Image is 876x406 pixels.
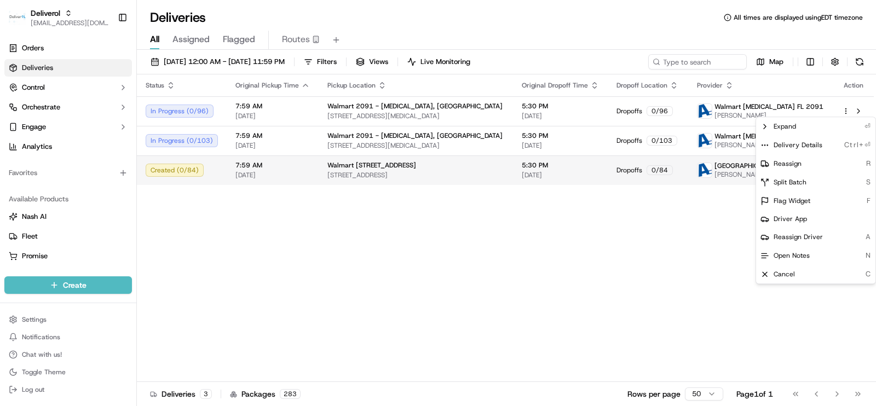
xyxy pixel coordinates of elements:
span: N [866,251,871,260]
span: Driver App [774,214,807,223]
span: Control [22,83,45,92]
div: Deliveries [150,388,212,399]
span: Live Monitoring [420,57,470,67]
span: 7:59 AM [235,102,310,111]
span: Walmart [STREET_ADDRESS] [327,161,416,170]
div: 0 / 96 [647,106,673,116]
span: Deliveries [22,63,53,73]
div: 283 [280,389,301,399]
span: Provider [697,81,723,90]
div: Action [842,81,865,90]
div: Favorites [4,164,132,182]
span: Open Notes [774,251,810,260]
span: [DATE] [125,199,147,207]
img: Deliverol [9,10,26,25]
span: Toggle Theme [22,368,66,376]
span: Settings [22,315,47,324]
span: Walmart [MEDICAL_DATA] FL 2091 [714,132,823,141]
span: [PERSON_NAME] [714,111,823,120]
span: Original Pickup Time [235,81,299,90]
span: Dropoff Location [616,81,667,90]
span: Log out [22,385,44,394]
span: [DATE] [97,169,119,178]
span: [DATE] 12:00 AM - [DATE] 11:59 PM [164,57,285,67]
div: We're available if you need us! [49,115,151,124]
span: Promise [22,251,48,261]
input: Type to search [648,54,747,69]
div: Packages [230,388,301,399]
div: Past conversations [11,142,73,150]
span: Filters [317,57,337,67]
span: • [91,169,95,178]
span: Status [146,81,164,90]
span: Pickup Location [327,81,376,90]
span: Reassign [774,159,802,168]
span: All times are displayed using EDT timezone [734,13,863,22]
span: C [866,269,871,279]
span: [GEOGRAPHIC_DATA] [714,161,780,170]
span: 7:59 AM [235,161,310,170]
span: 5:30 PM [522,102,599,111]
span: Engage [22,122,46,132]
span: Reassign Driver [774,233,823,241]
span: Walmart 2091 - [MEDICAL_DATA], [GEOGRAPHIC_DATA] [327,102,503,111]
span: Split Batch [774,178,806,187]
span: Wisdom [PERSON_NAME] [34,199,117,207]
img: 1736555255976-a54dd68f-1ca7-489b-9aae-adbdc363a1c4 [22,199,31,208]
span: Routes [282,33,310,46]
div: 0 / 103 [647,136,677,146]
img: 4920774857489_3d7f54699973ba98c624_72.jpg [23,104,43,124]
span: [STREET_ADDRESS] [327,171,504,179]
button: Start new chat [186,107,199,120]
span: Orders [22,43,44,53]
a: Powered byPylon [77,270,132,279]
span: Views [369,57,388,67]
span: API Documentation [103,244,176,255]
img: ActionCourier.png [698,104,712,118]
span: [DATE] [522,112,599,120]
span: 5:30 PM [522,131,599,140]
div: 3 [200,389,212,399]
span: [PERSON_NAME] [714,141,823,149]
span: ⏎ [865,121,871,131]
button: Refresh [852,54,867,69]
span: Notifications [22,333,60,341]
span: F [867,196,871,206]
a: 💻API Documentation [88,240,180,259]
span: Fleet [22,231,38,241]
img: ActionCourier.png [698,163,712,177]
span: [STREET_ADDRESS][MEDICAL_DATA] [327,141,504,150]
span: 7:59 AM [235,131,310,140]
span: [DATE] [235,112,310,120]
input: Got a question? Start typing here... [28,70,197,82]
span: A [866,232,871,242]
div: Start new chat [49,104,180,115]
div: 📗 [11,245,20,254]
span: Pylon [109,271,132,279]
span: Create [63,280,87,291]
span: Delivery Details [774,141,822,149]
span: Map [769,57,783,67]
span: R [866,159,871,169]
span: [EMAIL_ADDRESS][DOMAIN_NAME] [31,19,109,27]
div: Available Products [4,190,132,208]
span: All [150,33,159,46]
img: Chris Sexton [11,159,28,176]
a: 📗Knowledge Base [7,240,88,259]
div: Page 1 of 1 [736,388,773,399]
img: Nash [11,10,33,32]
h1: Deliveries [150,9,206,26]
span: [DATE] [522,141,599,150]
span: Walmart 2091 - [MEDICAL_DATA], [GEOGRAPHIC_DATA] [327,131,503,140]
span: Dropoffs [616,166,642,175]
span: [DATE] [235,141,310,150]
span: [DATE] [522,171,599,179]
span: [PERSON_NAME] [34,169,89,178]
img: ActionCourier.png [698,134,712,148]
span: Orchestrate [22,102,60,112]
span: Deliverol [31,8,60,19]
span: Cancel [774,270,795,279]
span: Flagged [223,33,255,46]
p: Rows per page [627,388,681,399]
span: Expand [774,122,796,131]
